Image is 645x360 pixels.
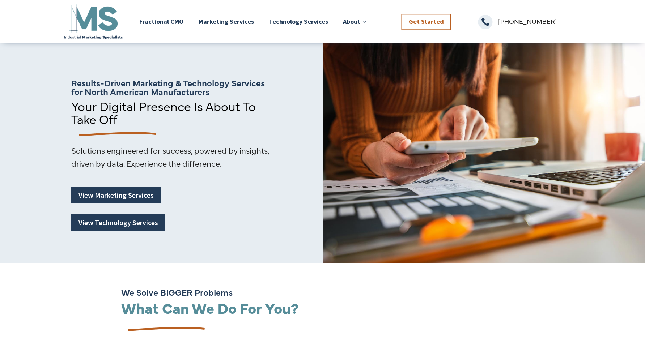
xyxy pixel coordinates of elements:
[120,320,208,339] img: underline
[478,15,493,29] span: 
[139,3,184,40] a: Fractional CMO
[71,125,159,144] img: underline
[121,288,515,300] h5: We Solve BIGGER Problems
[71,144,274,170] p: Solutions engineered for success, powered by insights, driven by data. Experience the difference.
[343,3,368,40] a: About
[402,14,451,30] a: Get Started
[269,3,328,40] a: Technology Services
[71,214,165,231] a: View Technology Services
[199,3,254,40] a: Marketing Services
[498,15,582,28] p: [PHONE_NUMBER]
[121,300,515,318] h2: What Can We Do For You?
[71,99,277,125] p: Your Digital Presence Is About To Take Off
[71,78,277,99] h5: Results-Driven Marketing & Technology Services for North American Manufacturers
[71,187,161,203] a: View Marketing Services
